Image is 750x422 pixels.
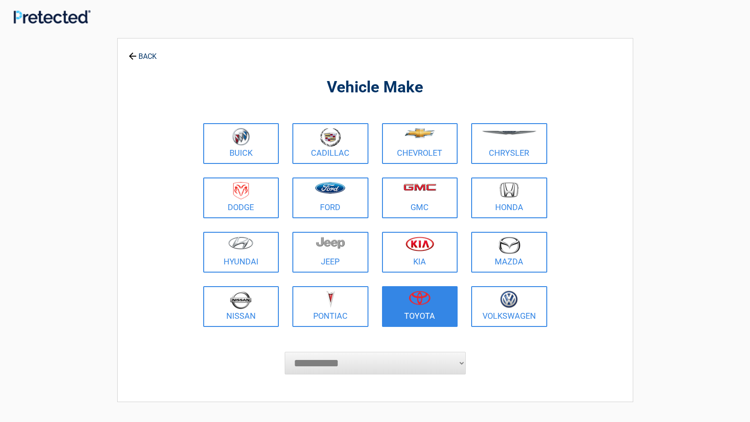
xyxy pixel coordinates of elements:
[14,10,91,24] img: Main Logo
[382,177,458,218] a: GMC
[405,128,435,138] img: chevrolet
[233,182,249,200] img: dodge
[326,291,335,308] img: pontiac
[320,128,341,147] img: cadillac
[471,123,547,164] a: Chrysler
[498,236,521,254] img: mazda
[482,131,537,135] img: chrysler
[292,123,368,164] a: Cadillac
[409,291,430,305] img: toyota
[292,177,368,218] a: Ford
[292,232,368,273] a: Jeep
[500,182,519,198] img: honda
[382,286,458,327] a: Toyota
[203,232,279,273] a: Hyundai
[471,177,547,218] a: Honda
[292,286,368,327] a: Pontiac
[500,291,518,308] img: volkswagen
[382,123,458,164] a: Chevrolet
[203,286,279,327] a: Nissan
[471,286,547,327] a: Volkswagen
[228,236,253,249] img: hyundai
[403,183,436,191] img: gmc
[315,182,345,194] img: ford
[316,236,345,249] img: jeep
[471,232,547,273] a: Mazda
[382,232,458,273] a: Kia
[201,77,549,98] h2: Vehicle Make
[127,44,158,60] a: BACK
[232,128,250,146] img: buick
[406,236,434,251] img: kia
[203,177,279,218] a: Dodge
[230,291,252,309] img: nissan
[203,123,279,164] a: Buick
